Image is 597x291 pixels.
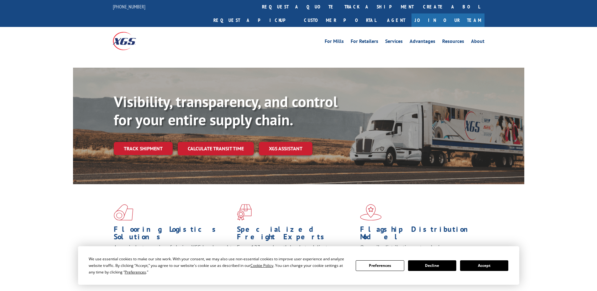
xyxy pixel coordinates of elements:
[325,39,344,46] a: For Mills
[114,142,173,155] a: Track shipment
[299,13,381,27] a: Customer Portal
[360,226,479,244] h1: Flagship Distribution Model
[259,142,312,155] a: XGS ASSISTANT
[250,263,273,268] span: Cookie Policy
[114,204,133,221] img: xgs-icon-total-supply-chain-intelligence-red
[471,39,484,46] a: About
[78,246,519,285] div: Cookie Consent Prompt
[408,260,456,271] button: Decline
[237,226,355,244] h1: Specialized Freight Experts
[385,39,403,46] a: Services
[209,13,299,27] a: Request a pickup
[237,244,355,272] p: From 123 overlength loads to delicate cargo, our experienced staff knows the best way to move you...
[410,39,435,46] a: Advantages
[178,142,254,155] a: Calculate transit time
[113,3,145,10] a: [PHONE_NUMBER]
[351,39,378,46] a: For Retailers
[356,260,404,271] button: Preferences
[360,204,382,221] img: xgs-icon-flagship-distribution-model-red
[89,256,348,275] div: We use essential cookies to make our site work. With your consent, we may also use non-essential ...
[411,13,484,27] a: Join Our Team
[381,13,411,27] a: Agent
[360,244,475,258] span: Our agile distribution network gives you nationwide inventory management on demand.
[237,204,252,221] img: xgs-icon-focused-on-flooring-red
[460,260,508,271] button: Accept
[125,269,146,275] span: Preferences
[114,226,232,244] h1: Flooring Logistics Solutions
[114,244,232,266] span: As an industry carrier of choice, XGS has brought innovation and dedication to flooring logistics...
[442,39,464,46] a: Resources
[114,92,338,129] b: Visibility, transparency, and control for your entire supply chain.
